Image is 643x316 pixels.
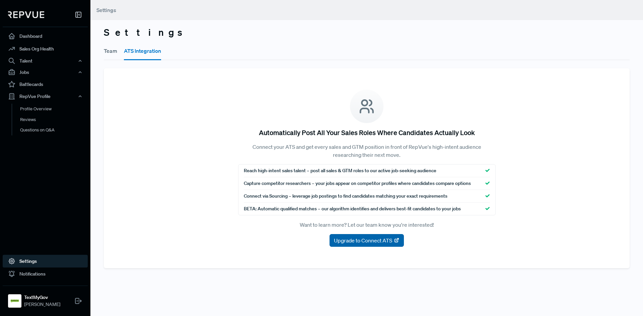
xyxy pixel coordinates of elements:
button: Talent [3,55,88,67]
p: Connect your ATS and get every sales and GTM position in front of RepVue's high-intent audience r... [238,143,496,159]
button: Upgrade to Connect ATS [330,234,404,247]
a: Reviews [12,114,97,125]
a: TextMyGovTextMyGov[PERSON_NAME] [3,286,88,311]
button: RepVue Profile [3,91,88,102]
a: Profile Overview [12,104,97,114]
a: Questions on Q&A [12,125,97,135]
img: TextMyGov [9,296,20,306]
span: Upgrade to Connect ATS [334,236,392,244]
span: Reach high-intent sales talent – post all sales & GTM roles to our active job-seeking audience [244,167,436,174]
strong: TextMyGov [24,294,60,301]
span: Connect via Sourcing – leverage job postings to find candidates matching your exact requirements [244,193,447,200]
span: [PERSON_NAME] [24,301,60,308]
a: Settings [3,255,88,268]
h3: Settings [104,27,630,38]
a: Sales Org Health [3,42,88,55]
h5: Automatically Post All Your Sales Roles Where Candidates Actually Look [259,128,475,136]
span: Settings [96,7,116,13]
button: ATS Integration [124,41,161,60]
span: Capture competitor researchers – your jobs appear on competitor profiles where candidates compare... [244,180,471,187]
span: BETA: Automatic qualified matches – our algorithm identifies and delivers best-fit candidates to ... [244,205,461,212]
a: Dashboard [3,30,88,42]
img: RepVue [8,11,44,18]
button: Jobs [3,67,88,78]
button: Team [104,41,117,60]
p: Want to learn more? Let our team know you're interested! [238,221,496,229]
a: Notifications [3,268,88,280]
a: Battlecards [3,78,88,91]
